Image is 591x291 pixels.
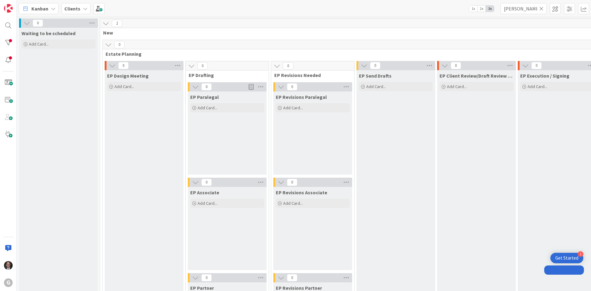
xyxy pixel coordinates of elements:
[201,83,212,91] span: 0
[283,62,293,70] span: 0
[4,278,13,287] div: G
[486,6,494,12] span: 3x
[520,73,569,79] span: EP Execution / Signing
[283,105,303,111] span: Add Card...
[501,3,547,14] input: Quick Filter...
[198,105,217,111] span: Add Card...
[477,6,486,12] span: 2x
[287,83,297,91] span: 0
[370,62,380,69] span: 0
[189,72,261,78] span: EP Drafting
[33,19,43,27] span: 0
[4,261,13,270] img: JT
[190,94,219,100] span: EP Paralegal
[276,94,327,100] span: EP Revisions Paralegal
[197,62,208,70] span: 0
[550,253,583,263] div: Open Get Started checklist, remaining modules: 1
[276,189,327,196] span: EP Revisions Associate
[440,73,513,79] span: EP Client Review/Draft Review Meeting
[201,179,212,186] span: 0
[274,72,347,78] span: EP Revisions Needed
[114,41,125,48] span: 0
[64,6,80,12] b: Clients
[29,41,49,47] span: Add Card...
[190,285,214,291] span: EP Partner
[112,20,122,27] span: 2
[555,255,578,261] div: Get Started
[107,73,149,79] span: EP Design Meeting
[283,200,303,206] span: Add Card...
[578,251,583,257] div: 1
[198,200,217,206] span: Add Card...
[22,30,75,36] span: Waiting to be scheduled
[276,285,322,291] span: EP Revisions Partner
[469,6,477,12] span: 1x
[287,274,297,281] span: 0
[201,274,212,281] span: 0
[447,84,467,89] span: Add Card...
[528,84,547,89] span: Add Card...
[115,84,134,89] span: Add Card...
[287,179,297,186] span: 0
[31,5,48,12] span: Kanban
[118,62,129,69] span: 0
[190,189,219,196] span: EP Associate
[4,4,13,13] img: Visit kanbanzone.com
[366,84,386,89] span: Add Card...
[531,62,542,69] span: 0
[451,62,461,69] span: 0
[359,73,392,79] span: EP Send Drafts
